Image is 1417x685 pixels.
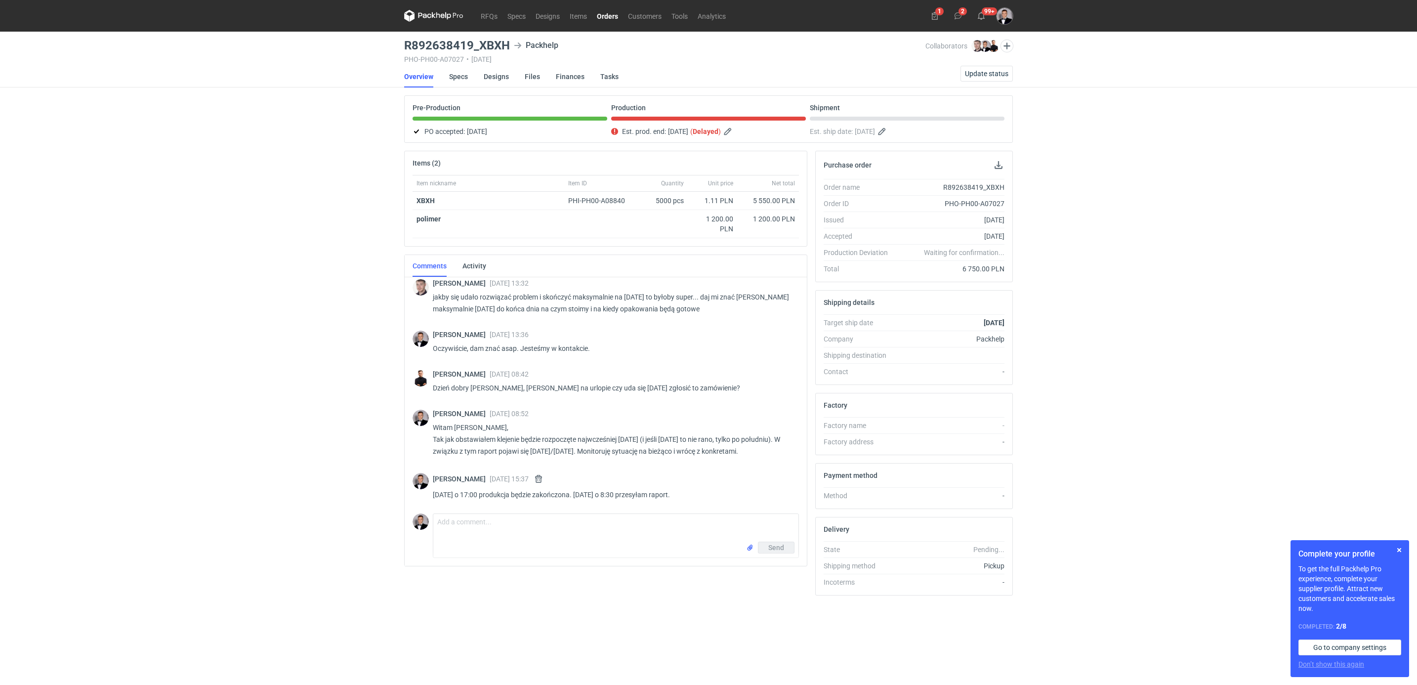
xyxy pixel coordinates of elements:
p: [DATE] o 17:00 produkcja będzie zakończona. [DATE] o 8:30 przesyłam raport. [433,489,791,501]
a: Items [565,10,592,22]
div: Est. ship date: [810,126,1004,137]
div: Filip Sobolewski [413,410,429,426]
div: PHI-PH00-A08840 [568,196,634,206]
div: Accepted [824,231,896,241]
img: Filip Sobolewski [413,514,429,530]
div: Total [824,264,896,274]
button: Send [758,542,794,554]
img: Filip Sobolewski [997,8,1013,24]
strong: 2 / 8 [1336,622,1346,630]
div: PHO-PH00-A07027 [896,199,1004,209]
button: 1 [927,8,943,24]
svg: Packhelp Pro [404,10,463,22]
div: PHO-PH00-A07027 [DATE] [404,55,925,63]
div: Pickup [896,561,1004,571]
div: Factory name [824,421,896,430]
p: Shipment [810,104,840,112]
span: Net total [772,179,795,187]
button: 2 [950,8,966,24]
a: Activity [462,255,486,277]
span: [DATE] [668,126,688,137]
button: Skip for now [1393,544,1405,556]
span: Item nickname [417,179,456,187]
span: Unit price [708,179,733,187]
a: Comments [413,255,447,277]
p: Pre-Production [413,104,460,112]
span: Update status [965,70,1008,77]
div: [DATE] [896,231,1004,241]
div: 1 200.00 PLN [741,214,795,224]
div: 5000 pcs [638,192,688,210]
div: Target ship date [824,318,896,328]
span: [PERSON_NAME] [433,410,490,418]
span: [DATE] 08:52 [490,410,529,418]
button: Edit estimated production end date [723,126,735,137]
div: 1.11 PLN [692,196,733,206]
div: Filip Sobolewski [413,331,429,347]
div: - [896,421,1004,430]
img: Tomasz Kubiak [988,40,1000,52]
img: Maciej Sikora [413,279,429,296]
a: Orders [592,10,623,22]
div: R892638419_XBXH [896,182,1004,192]
div: State [824,545,896,555]
span: [PERSON_NAME] [433,279,490,287]
div: - [896,367,1004,377]
span: Item ID [568,179,587,187]
div: Order name [824,182,896,192]
button: Download PO [993,159,1004,171]
span: [PERSON_NAME] [433,331,490,339]
div: Shipping destination [824,350,896,360]
p: jakby się udało rozwiązać problem i skończyć maksymalnie na [DATE] to byłoby super... daj mi znać... [433,291,791,315]
img: Filip Sobolewski [413,473,429,489]
div: Company [824,334,896,344]
div: Packhelp [514,40,558,51]
div: 6 750.00 PLN [896,264,1004,274]
div: PO accepted: [413,126,607,137]
span: [DATE] [467,126,487,137]
a: Specs [502,10,531,22]
em: ) [718,128,721,135]
strong: XBXH [417,197,435,205]
div: Factory address [824,437,896,447]
div: - [896,437,1004,447]
span: [DATE] 13:36 [490,331,529,339]
div: 5 550.00 PLN [741,196,795,206]
a: Analytics [693,10,731,22]
a: Tasks [600,66,619,87]
h2: Delivery [824,525,849,533]
h2: Payment method [824,471,877,479]
strong: Delayed [693,128,718,135]
p: Witam [PERSON_NAME], Tak jak obstawiałem klejenie będzie rozpoczęte najwcześniej [DATE] (i jeśli ... [433,422,791,457]
a: Overview [404,66,433,87]
a: Designs [531,10,565,22]
h2: Purchase order [824,161,872,169]
a: Tools [667,10,693,22]
span: Send [768,544,784,551]
p: Dzień dobry [PERSON_NAME], [PERSON_NAME] na urlopie czy uda się [DATE] zgłosić to zamówienie? [433,382,791,394]
h2: Factory [824,401,847,409]
p: Oczywiście, dam znać asap. Jesteśmy w kontakcie. [433,342,791,354]
button: Update status [960,66,1013,82]
p: To get the full Packhelp Pro experience, complete your supplier profile. Attract new customers an... [1298,564,1401,613]
img: Tomasz Kubiak [413,370,429,386]
a: Files [525,66,540,87]
em: ( [690,128,693,135]
a: Specs [449,66,468,87]
a: Go to company settings [1298,640,1401,655]
strong: [DATE] [984,319,1004,327]
a: RFQs [476,10,502,22]
span: [DATE] 15:37 [490,475,529,483]
a: Finances [556,66,584,87]
div: - [896,491,1004,501]
span: [DATE] 08:42 [490,370,529,378]
img: Filip Sobolewski [979,40,991,52]
span: Collaborators [925,42,967,50]
span: [PERSON_NAME] [433,475,490,483]
h1: Complete your profile [1298,548,1401,560]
